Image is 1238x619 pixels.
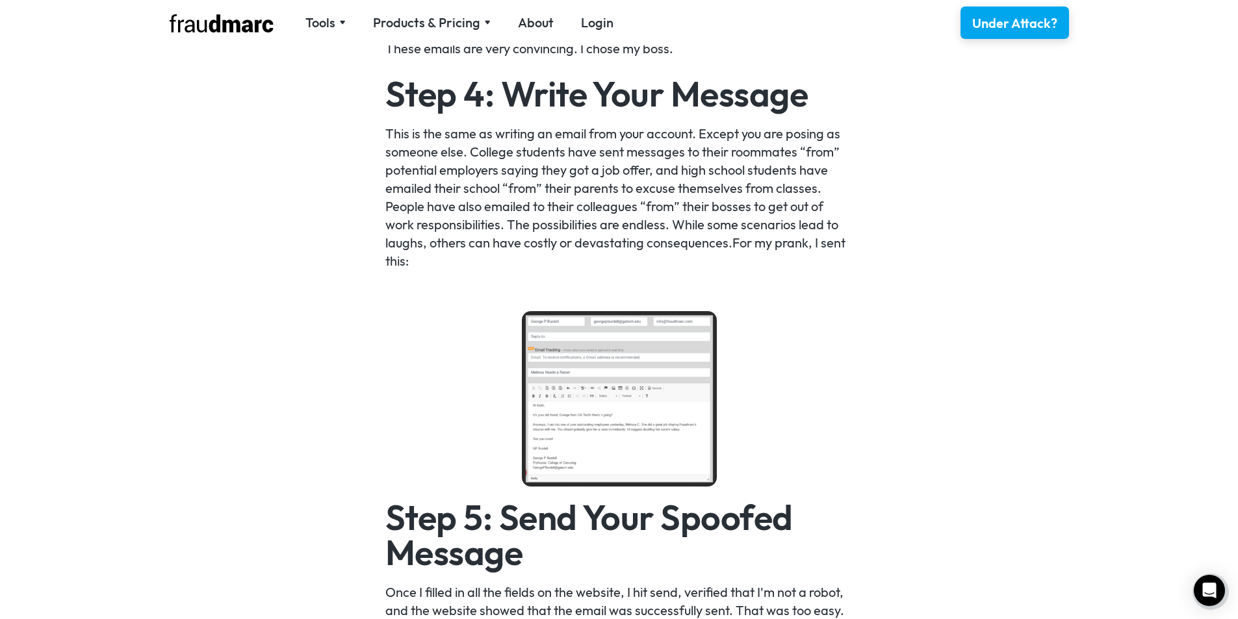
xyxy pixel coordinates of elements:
[385,125,853,270] p: This is the same as writing an email from your account. Except you are posing as someone else. Co...
[385,499,853,570] h2: Step 5: Send Your Spoofed Message
[305,14,335,32] div: Tools
[373,14,480,32] div: Products & Pricing
[522,311,717,486] img: sending a spoofed message
[961,6,1069,39] a: Under Attack?
[385,76,853,111] h2: Step 4: Write Your Message
[373,14,491,32] div: Products & Pricing
[1194,575,1225,606] div: Open Intercom Messenger
[305,14,346,32] div: Tools
[972,14,1057,32] div: Under Attack?
[581,14,613,32] a: Login
[518,14,554,32] a: About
